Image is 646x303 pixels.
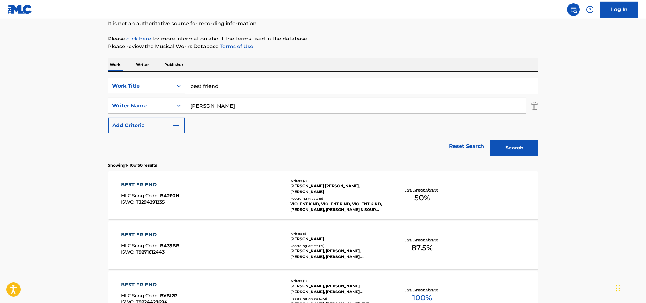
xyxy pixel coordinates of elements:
[160,243,179,249] span: BA39BB
[290,296,386,301] div: Recording Artists ( 372 )
[616,279,620,298] div: Drag
[121,281,177,289] div: BEST FRIEND
[8,5,32,14] img: MLC Logo
[160,293,177,299] span: BVBI2P
[290,183,386,195] div: [PERSON_NAME] [PERSON_NAME], [PERSON_NAME]
[108,118,185,133] button: Add Criteria
[126,36,151,42] a: click here
[112,82,169,90] div: Work Title
[290,201,386,213] div: VIOLENT KIND, VIOLENT KIND, VIOLENT KIND, [PERSON_NAME], [PERSON_NAME] & SOUR SYNC, [PERSON_NAME]
[405,187,439,192] p: Total Known Shares:
[121,181,179,189] div: BEST FRIEND
[108,35,538,43] p: Please for more information about the terms used in the database.
[121,193,160,198] span: MLC Song Code :
[108,58,123,71] p: Work
[586,6,594,13] img: help
[531,98,538,114] img: Delete Criterion
[414,192,430,204] span: 50 %
[172,122,180,129] img: 9d2ae6d4665cec9f34b9.svg
[108,43,538,50] p: Please review the Musical Works Database
[570,6,577,13] img: search
[290,231,386,236] div: Writers ( 1 )
[108,162,157,168] p: Showing 1 - 10 of 50 results
[136,249,165,255] span: T9271612443
[108,221,538,269] a: BEST FRIENDMLC Song Code:BA39BBISWC:T9271612443Writers (1)[PERSON_NAME]Recording Artists (71)[PER...
[121,293,160,299] span: MLC Song Code :
[121,199,136,205] span: ISWC :
[134,58,151,71] p: Writer
[584,3,596,16] div: Help
[160,193,179,198] span: BA2F0H
[108,78,538,159] form: Search Form
[405,237,439,242] p: Total Known Shares:
[290,236,386,242] div: [PERSON_NAME]
[136,199,165,205] span: T3294291235
[162,58,185,71] p: Publisher
[567,3,580,16] a: Public Search
[121,243,160,249] span: MLC Song Code :
[490,140,538,156] button: Search
[405,287,439,292] p: Total Known Shares:
[290,278,386,283] div: Writers ( 7 )
[108,171,538,219] a: BEST FRIENDMLC Song Code:BA2F0HISWC:T3294291235Writers (2)[PERSON_NAME] [PERSON_NAME], [PERSON_NA...
[108,20,538,27] p: It is not an authoritative source for recording information.
[290,248,386,260] div: [PERSON_NAME], [PERSON_NAME], [PERSON_NAME], [PERSON_NAME], [PERSON_NAME]
[112,102,169,110] div: Writer Name
[600,2,638,18] a: Log In
[614,272,646,303] iframe: Chat Widget
[121,249,136,255] span: ISWC :
[290,196,386,201] div: Recording Artists ( 5 )
[446,139,487,153] a: Reset Search
[411,242,433,254] span: 87.5 %
[290,243,386,248] div: Recording Artists ( 71 )
[290,283,386,295] div: [PERSON_NAME], [PERSON_NAME] [PERSON_NAME], [PERSON_NAME] [PERSON_NAME], [PERSON_NAME], [PERSON_N...
[219,43,253,49] a: Terms of Use
[121,231,179,239] div: BEST FRIEND
[290,178,386,183] div: Writers ( 2 )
